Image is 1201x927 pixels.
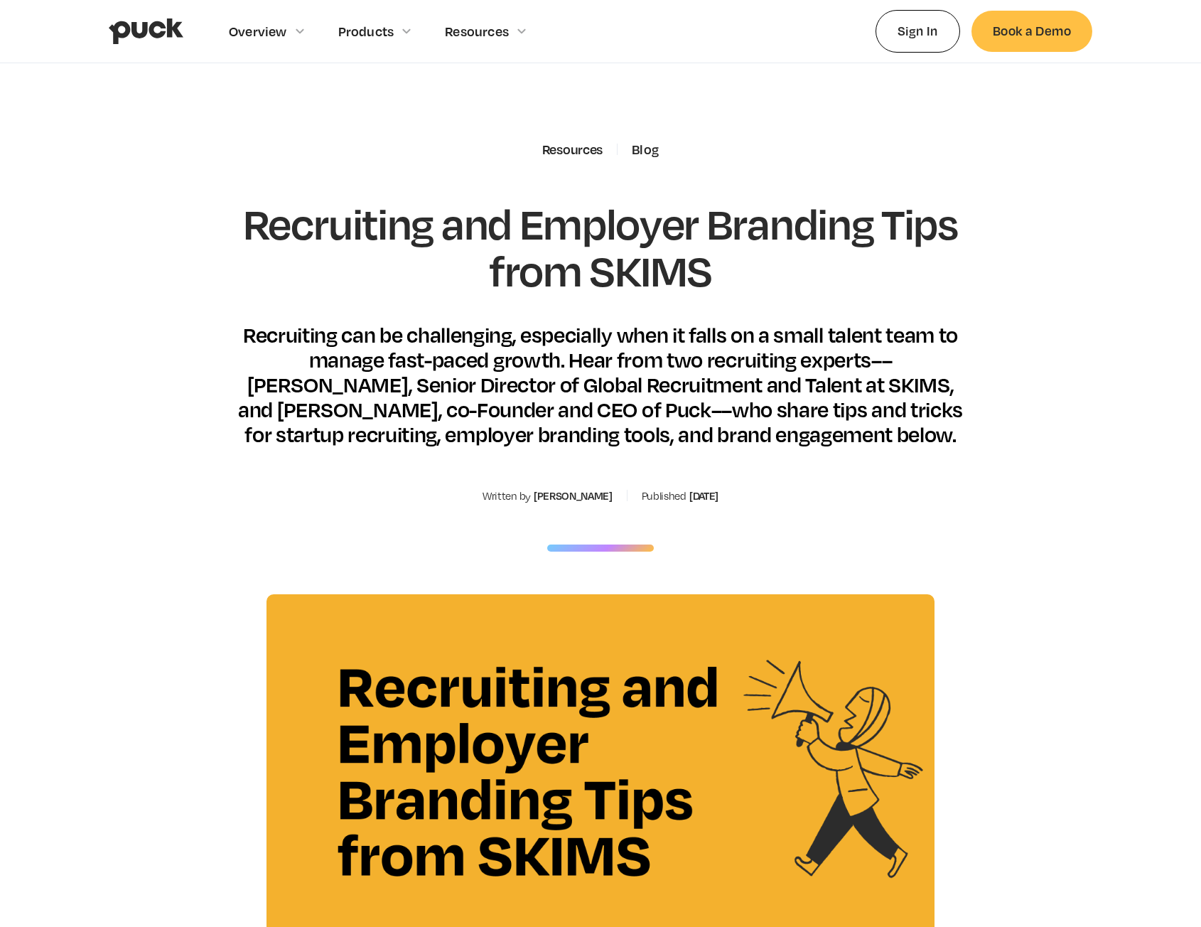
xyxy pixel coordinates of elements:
div: Recruiting can be challenging, especially when it falls on a small talent team to manage fast-pac... [228,322,973,447]
a: Book a Demo [971,11,1092,51]
a: Sign In [876,10,960,52]
div: Resources [445,23,509,39]
div: [PERSON_NAME] [534,490,613,503]
div: Written by [483,490,531,503]
div: Published [642,490,686,503]
div: Products [338,23,394,39]
div: [DATE] [689,490,718,503]
div: Overview [229,23,287,39]
h1: Recruiting and Employer Branding Tips from SKIMS [228,200,973,293]
div: Resources [542,141,603,157]
a: Blog [632,141,659,157]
